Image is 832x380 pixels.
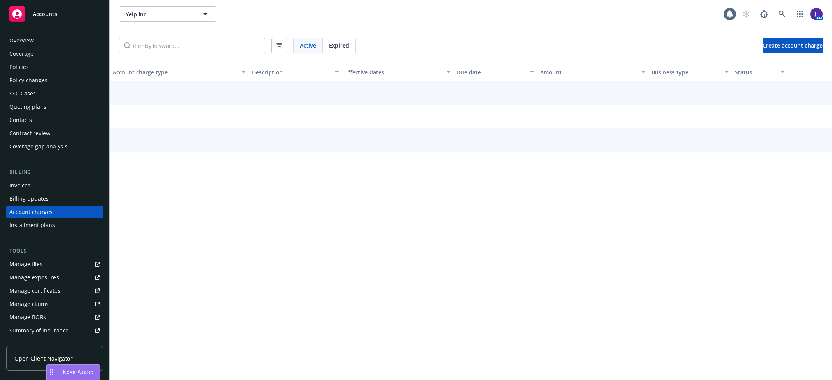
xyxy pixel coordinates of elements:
a: Policies [6,61,103,73]
div: Account charge type [113,68,237,76]
input: Filter by keyword... [130,38,265,53]
button: Effective dates [342,63,453,81]
a: Quoting plans [6,101,103,113]
a: Manage BORs [6,311,103,323]
div: Business type [651,68,720,76]
a: Manage claims [6,298,103,310]
a: SSC Cases [6,87,103,100]
button: Status [732,63,788,81]
div: Drag to move [47,365,57,380]
a: Billing updates [6,193,103,205]
a: Report a Bug [756,6,772,22]
button: Amount [537,63,648,81]
div: Summary of insurance [9,324,69,337]
button: Due date [454,63,537,81]
div: Contract review [9,127,50,140]
span: Nova Assist [63,369,94,375]
div: Policy changes [9,74,48,87]
div: Manage files [9,258,43,270]
div: Effective dates [345,68,442,76]
div: Installment plans [9,219,55,232]
button: Business type [648,63,732,81]
span: Accounts [33,11,57,17]
a: Search [774,6,790,22]
span: Yelp Inc. [126,10,193,18]
div: Coverage [9,48,34,60]
button: Yelp Inc. [119,6,216,22]
div: Billing [6,168,103,176]
div: Invoices [9,179,30,192]
a: Summary of insurance [6,324,103,337]
a: Coverage [6,48,103,60]
button: Create account charge [763,38,823,53]
a: Installment plans [6,219,103,232]
span: Open Client Navigator [14,354,73,362]
div: Description [252,68,331,76]
a: Policy changes [6,74,103,87]
div: SSC Cases [9,87,36,100]
div: Manage BORs [9,311,46,323]
a: Switch app [792,6,808,22]
div: Manage exposures [9,271,59,284]
a: Manage exposures [6,271,103,284]
div: Overview [9,34,34,47]
a: Account charges [6,206,103,218]
span: Expired [329,41,349,49]
div: Policies [9,61,29,73]
div: Status [735,68,776,76]
a: Contacts [6,114,103,126]
a: Manage files [6,258,103,270]
span: Create account charge [763,42,823,49]
a: Start snowing [738,6,754,22]
a: Invoices [6,179,103,192]
a: Accounts [6,3,103,25]
div: Coverage gap analysis [9,140,67,153]
a: Overview [6,34,103,47]
a: Manage certificates [6,285,103,297]
div: Manage certificates [9,285,60,297]
div: Due date [457,68,525,76]
div: Contacts [9,114,32,126]
button: Account charge type [110,63,249,81]
button: Nova Assist [46,364,100,380]
div: Account charges [9,206,53,218]
svg: Search [124,42,130,49]
div: Amount [540,68,637,76]
img: photo [810,8,823,20]
div: Quoting plans [9,101,46,113]
div: Billing updates [9,193,49,205]
div: Tools [6,247,103,255]
a: Contract review [6,127,103,140]
button: Description [249,63,342,81]
div: Manage claims [9,298,49,310]
span: Active [300,41,316,49]
a: Coverage gap analysis [6,140,103,153]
